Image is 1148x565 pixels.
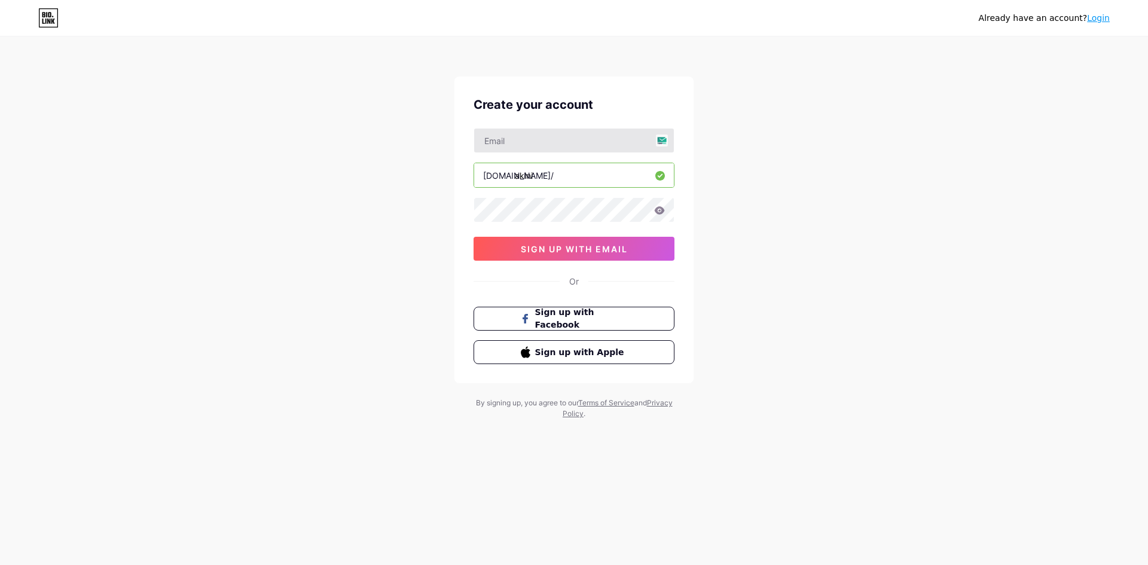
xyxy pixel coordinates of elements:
[578,398,634,407] a: Terms of Service
[474,163,674,187] input: username
[521,244,628,254] span: sign up with email
[474,237,674,261] button: sign up with email
[535,346,628,359] span: Sign up with Apple
[483,169,554,182] div: [DOMAIN_NAME]/
[569,275,579,288] div: Or
[979,12,1110,25] div: Already have an account?
[535,306,628,331] span: Sign up with Facebook
[474,129,674,152] input: Email
[472,398,676,419] div: By signing up, you agree to our and .
[474,340,674,364] button: Sign up with Apple
[474,307,674,331] button: Sign up with Facebook
[1087,13,1110,23] a: Login
[474,96,674,114] div: Create your account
